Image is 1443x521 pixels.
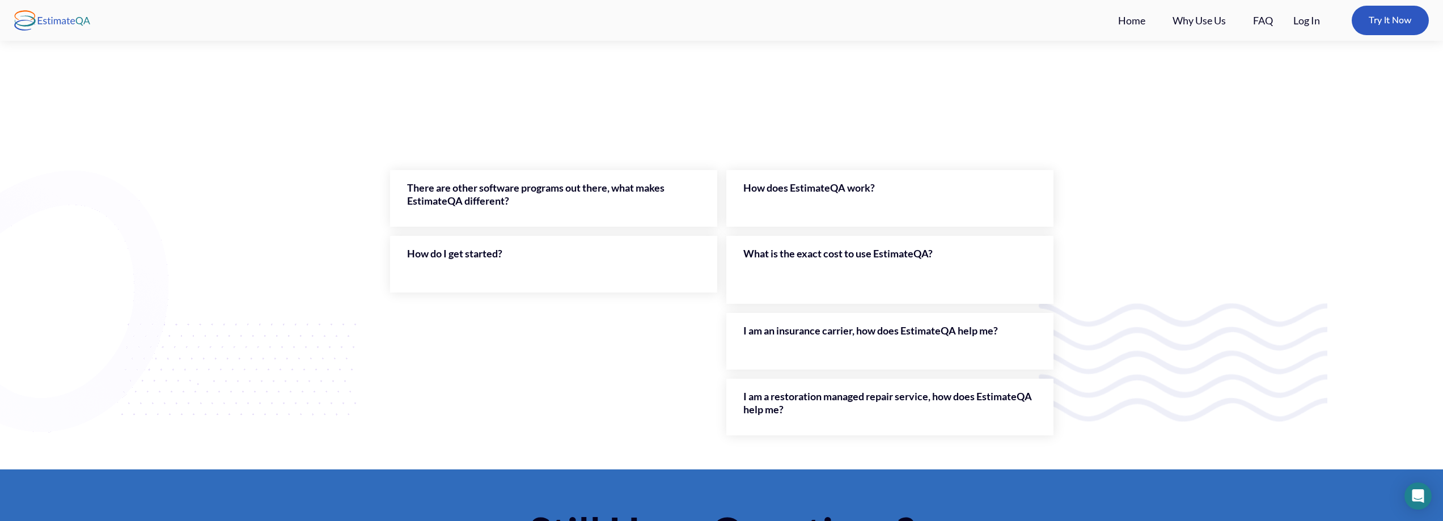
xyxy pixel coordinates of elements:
[390,236,717,293] div: How do I get started?
[726,236,1053,304] div: What is the exact cost to use EstimateQA?
[1352,6,1429,35] a: Try It Now
[726,170,1053,227] div: How does EstimateQA work?
[726,379,1053,439] div: I am a restoration managed repair service, how does EstimateQA help me?
[1246,10,1273,31] a: FAQ
[1166,10,1233,31] a: Why Use Us
[726,313,1053,370] div: I am an insurance carrier, how does EstimateQA help me?
[390,170,717,230] div: There are other software programs out there, what makes EstimateQA different?
[407,181,700,207] h5: There are other software programs out there, what makes EstimateQA different?
[1111,10,1152,31] a: Home
[743,181,1036,194] h5: How does EstimateQA work?
[14,5,90,36] a: home
[1404,482,1432,510] div: Open Intercom Messenger
[743,324,1036,337] h5: I am an insurance carrier, how does EstimateQA help me?
[743,390,1036,416] h5: I am a restoration managed repair service, how does EstimateQA help me?
[407,247,700,260] h5: How do I get started?
[743,247,1036,260] h5: What is the exact cost to use EstimateQA?
[1287,10,1327,31] a: Log In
